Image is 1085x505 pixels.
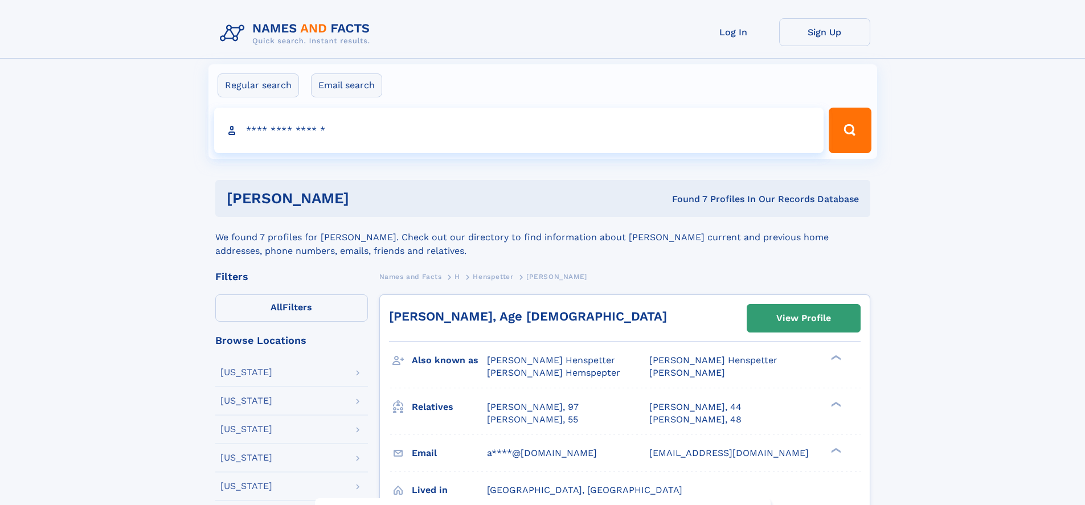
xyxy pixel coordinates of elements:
div: [US_STATE] [220,482,272,491]
div: Filters [215,272,368,282]
span: H [455,273,460,281]
h3: Lived in [412,481,487,500]
a: H [455,269,460,284]
label: Email search [311,73,382,97]
div: [US_STATE] [220,453,272,462]
label: Filters [215,294,368,322]
span: [PERSON_NAME] Henspetter [487,355,615,366]
a: [PERSON_NAME], 97 [487,401,579,413]
label: Regular search [218,73,299,97]
div: ❯ [828,400,842,408]
div: View Profile [776,305,831,331]
span: [PERSON_NAME] Hemspepter [487,367,620,378]
h3: Relatives [412,397,487,417]
span: [PERSON_NAME] Henspetter [649,355,777,366]
a: Henspetter [473,269,513,284]
h3: Email [412,444,487,463]
div: We found 7 profiles for [PERSON_NAME]. Check out our directory to find information about [PERSON_... [215,217,870,258]
div: ❯ [828,354,842,362]
div: [US_STATE] [220,368,272,377]
span: All [271,302,282,313]
h3: Also known as [412,351,487,370]
a: [PERSON_NAME], 55 [487,413,578,426]
a: [PERSON_NAME], Age [DEMOGRAPHIC_DATA] [389,309,667,323]
div: Browse Locations [215,335,368,346]
button: Search Button [829,108,871,153]
a: [PERSON_NAME], 44 [649,401,742,413]
span: [PERSON_NAME] [649,367,725,378]
a: [PERSON_NAME], 48 [649,413,742,426]
h1: [PERSON_NAME] [227,191,511,206]
div: ❯ [828,446,842,454]
div: Found 7 Profiles In Our Records Database [510,193,859,206]
span: [PERSON_NAME] [526,273,587,281]
a: Log In [688,18,779,46]
span: [EMAIL_ADDRESS][DOMAIN_NAME] [649,447,809,458]
span: Henspetter [473,273,513,281]
input: search input [214,108,824,153]
span: [GEOGRAPHIC_DATA], [GEOGRAPHIC_DATA] [487,485,682,495]
a: Sign Up [779,18,870,46]
img: Logo Names and Facts [215,18,379,49]
div: [US_STATE] [220,396,272,405]
a: Names and Facts [379,269,442,284]
div: [US_STATE] [220,425,272,434]
a: View Profile [747,305,860,332]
